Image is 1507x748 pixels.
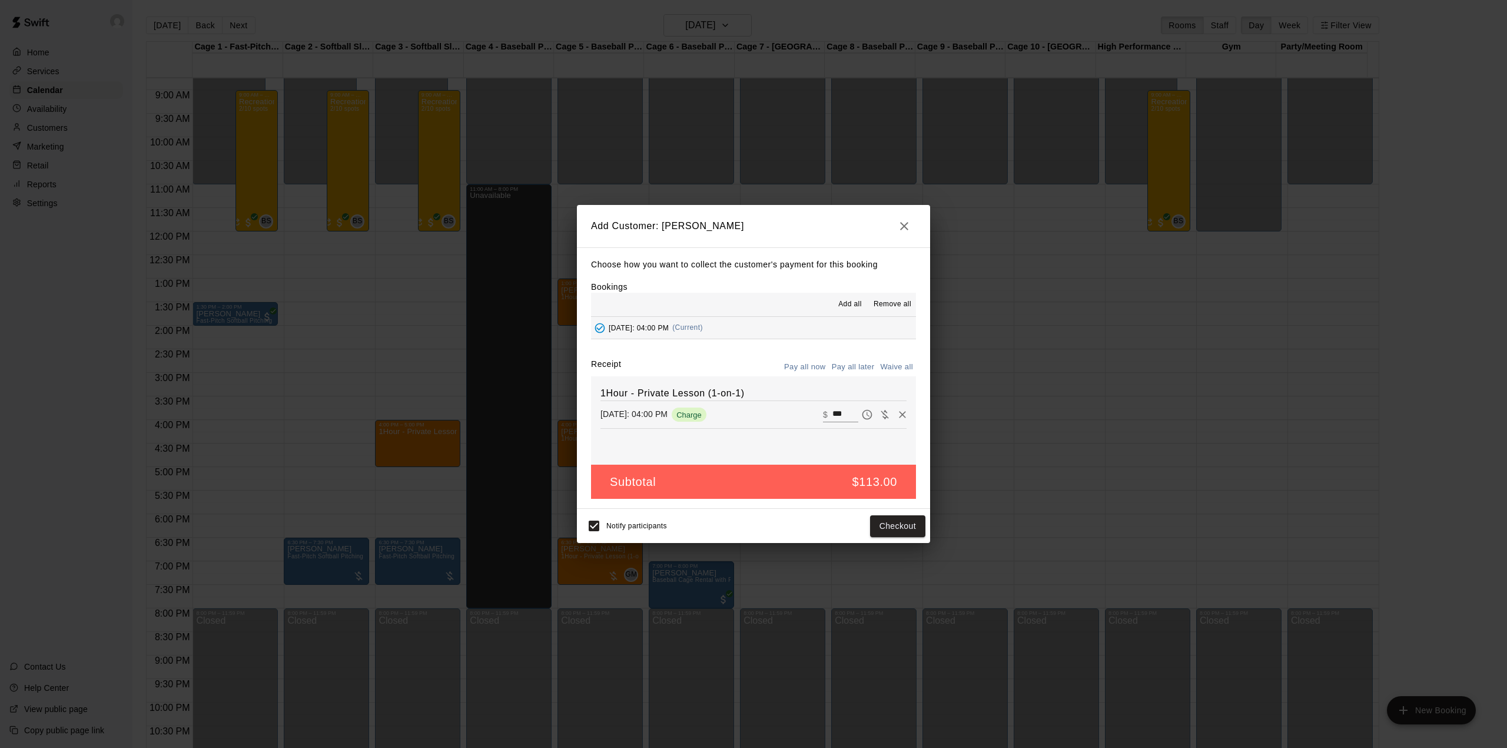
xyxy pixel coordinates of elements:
p: $ [823,409,828,421]
button: Added - Collect Payment[DATE]: 04:00 PM(Current) [591,317,916,339]
h5: Subtotal [610,474,656,490]
button: Waive all [877,358,916,376]
label: Bookings [591,282,628,292]
span: Pay later [858,409,876,419]
span: [DATE]: 04:00 PM [609,323,669,332]
button: Pay all now [781,358,829,376]
span: Notify participants [606,522,667,531]
h2: Add Customer: [PERSON_NAME] [577,205,930,247]
button: Added - Collect Payment [591,319,609,337]
label: Receipt [591,358,621,376]
span: Waive payment [876,409,894,419]
p: Choose how you want to collect the customer's payment for this booking [591,257,916,272]
button: Remove [894,406,911,423]
h5: $113.00 [852,474,898,490]
span: Remove all [874,299,911,310]
p: [DATE]: 04:00 PM [600,408,668,420]
button: Remove all [869,295,916,314]
button: Pay all later [829,358,878,376]
span: (Current) [672,323,703,332]
button: Checkout [870,515,925,537]
button: Add all [831,295,869,314]
h6: 1Hour - Private Lesson (1-on-1) [600,386,907,401]
span: Add all [838,299,862,310]
span: Charge [672,411,706,419]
